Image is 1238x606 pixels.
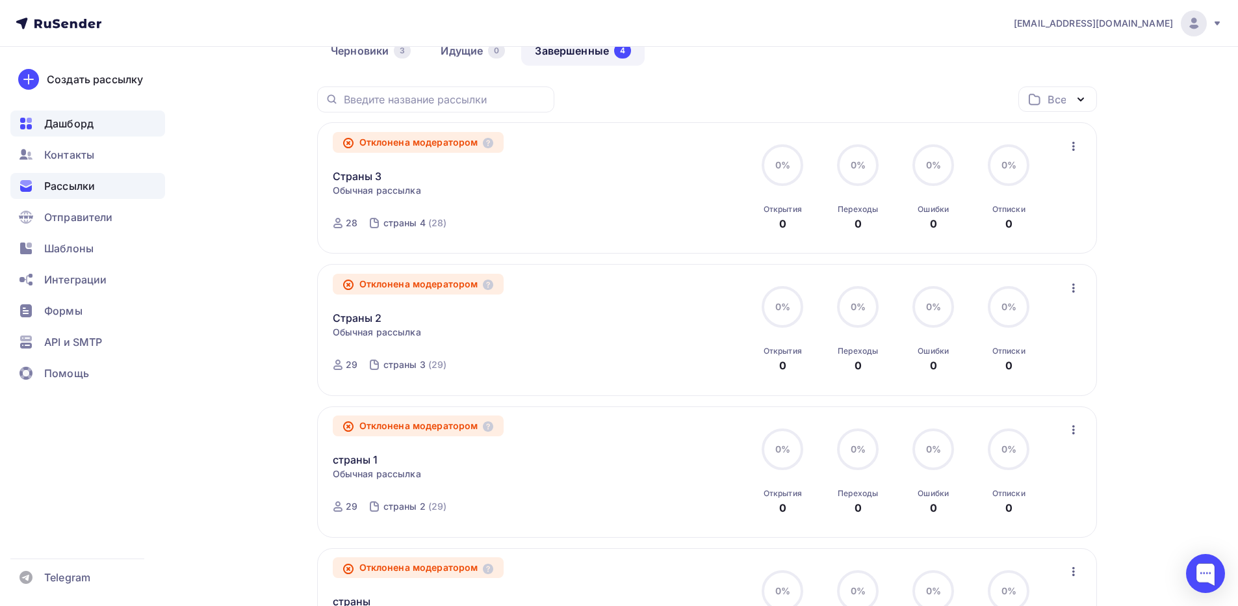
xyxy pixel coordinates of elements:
span: 0% [851,443,866,454]
div: (28) [428,217,447,230]
span: Помощь [44,365,89,381]
a: Страны 3 [333,168,382,184]
a: Дашборд [10,111,165,137]
a: Завершенные4 [521,36,645,66]
div: страны 4 [383,217,426,230]
div: 0 [855,216,862,231]
div: Отписки [992,488,1025,499]
span: [EMAIL_ADDRESS][DOMAIN_NAME] [1014,17,1173,30]
div: 0 [930,216,937,231]
div: Отклонена модератором [333,132,504,153]
span: Обычная рассылка [333,468,421,481]
a: Рассылки [10,173,165,199]
span: 0% [851,301,866,312]
span: Формы [44,303,83,319]
span: API и SMTP [44,334,102,350]
span: 0% [775,301,790,312]
div: страны 2 [383,500,426,513]
div: 0 [779,500,786,516]
div: Переходы [838,488,878,499]
div: Ошибки [918,488,949,499]
div: 29 [346,358,357,371]
span: Интеграции [44,272,107,287]
a: Формы [10,298,165,324]
div: Отклонена модератором [333,274,504,295]
div: 0 [779,216,786,231]
span: 0% [926,585,941,596]
span: 0% [1001,301,1016,312]
div: (29) [428,500,447,513]
span: 0% [775,159,790,170]
span: 0% [1001,159,1016,170]
span: 0% [926,301,941,312]
span: 0% [775,585,790,596]
div: 0 [779,358,786,373]
div: Отклонена модератором [333,415,504,436]
span: Обычная рассылка [333,326,421,339]
div: Переходы [838,346,878,356]
span: 0% [926,443,941,454]
a: страны 4 (28) [382,213,448,233]
span: Контакты [44,147,94,163]
span: Шаблоны [44,241,94,256]
div: 0 [1005,216,1012,231]
a: [EMAIL_ADDRESS][DOMAIN_NAME] [1014,10,1222,36]
div: 3 [394,43,411,59]
div: 0 [1005,500,1012,516]
a: Черновики3 [317,36,424,66]
div: Открытия [764,346,802,356]
a: Идущие0 [427,36,519,66]
span: 0% [1001,443,1016,454]
a: Отправители [10,204,165,230]
div: Открытия [764,488,802,499]
a: страны 2 (29) [382,496,448,517]
div: Отписки [992,204,1025,215]
div: (29) [428,358,447,371]
span: Telegram [44,570,90,585]
span: Рассылки [44,178,95,194]
div: 4 [614,43,631,59]
div: 29 [346,500,357,513]
span: 0% [851,585,866,596]
a: страны 1 [333,452,378,468]
div: Переходы [838,204,878,215]
span: 0% [775,443,790,454]
div: Все [1048,92,1066,107]
div: 0 [488,43,505,59]
div: 0 [855,500,862,516]
a: Шаблоны [10,235,165,261]
a: страны 3 (29) [382,354,448,375]
div: Ошибки [918,204,949,215]
input: Введите название рассылки [344,92,547,107]
a: Страны 2 [333,310,382,326]
div: 0 [930,500,937,516]
div: Отклонена модератором [333,557,504,578]
div: 0 [855,358,862,373]
button: Все [1018,86,1097,112]
div: 0 [930,358,937,373]
div: Открытия [764,204,802,215]
span: Дашборд [44,116,94,131]
div: Ошибки [918,346,949,356]
span: Отправители [44,209,113,225]
div: страны 3 [383,358,426,371]
div: Отписки [992,346,1025,356]
span: 0% [1001,585,1016,596]
span: 0% [851,159,866,170]
div: 28 [346,217,357,230]
div: Создать рассылку [47,72,143,87]
span: 0% [926,159,941,170]
span: Обычная рассылка [333,184,421,197]
div: 0 [1005,358,1012,373]
a: Контакты [10,142,165,168]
